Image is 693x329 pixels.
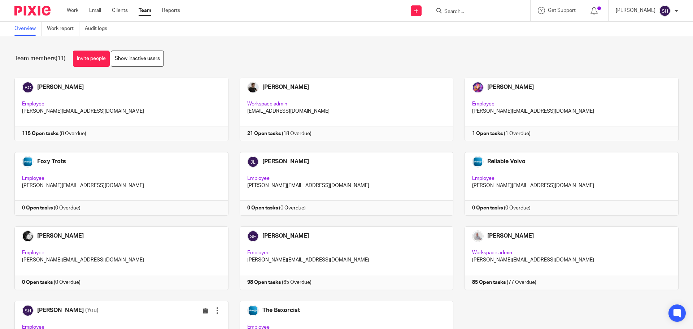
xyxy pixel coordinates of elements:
[67,7,78,14] a: Work
[444,9,509,15] input: Search
[548,8,576,13] span: Get Support
[162,7,180,14] a: Reports
[659,5,671,17] img: svg%3E
[14,22,42,36] a: Overview
[73,51,110,67] a: Invite people
[56,56,66,61] span: (11)
[616,7,655,14] p: [PERSON_NAME]
[85,22,113,36] a: Audit logs
[14,55,66,62] h1: Team members
[139,7,151,14] a: Team
[14,6,51,16] img: Pixie
[112,7,128,14] a: Clients
[111,51,164,67] a: Show inactive users
[47,22,79,36] a: Work report
[89,7,101,14] a: Email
